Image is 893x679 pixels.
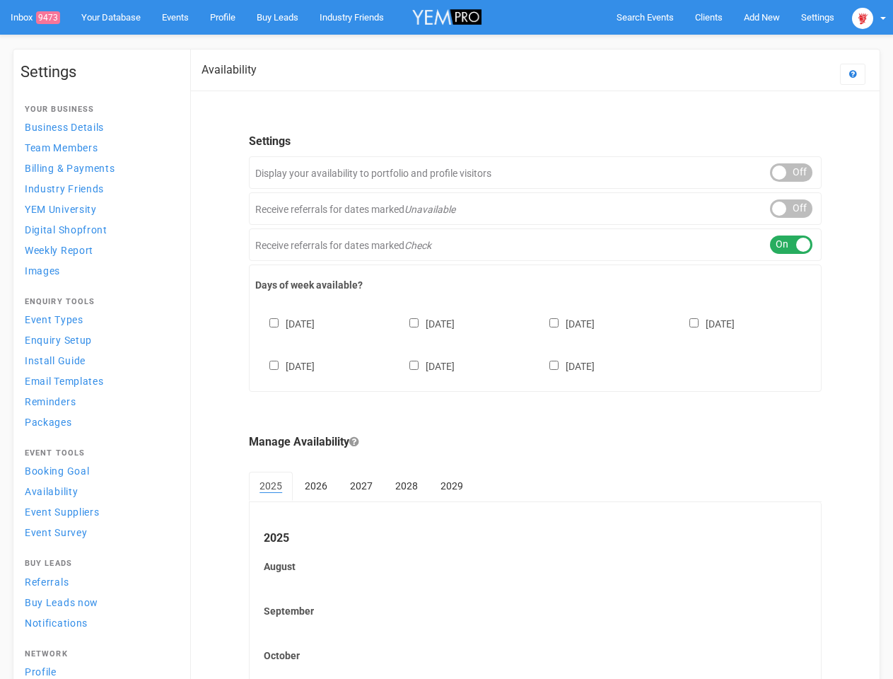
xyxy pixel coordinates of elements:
span: 9473 [36,11,60,24]
legend: 2025 [264,530,807,547]
label: October [264,649,807,663]
a: Event Suppliers [21,502,176,521]
span: Booking Goal [25,465,89,477]
label: [DATE] [255,315,315,331]
input: [DATE] [269,318,279,327]
h2: Availability [202,64,257,76]
em: Unavailable [404,204,455,215]
a: Event Types [21,310,176,329]
div: Display your availability to portfolio and profile visitors [249,156,822,189]
span: Images [25,265,60,277]
span: Add New [744,12,780,23]
a: Notifications [21,613,176,632]
a: Images [21,261,176,280]
input: [DATE] [409,318,419,327]
span: Billing & Payments [25,163,115,174]
em: Check [404,240,431,251]
span: Enquiry Setup [25,335,92,346]
a: Packages [21,412,176,431]
a: 2025 [249,472,293,501]
a: YEM University [21,199,176,219]
a: 2026 [294,472,338,500]
span: Email Templates [25,376,104,387]
span: Digital Shopfront [25,224,107,236]
h4: Event Tools [25,449,172,458]
a: 2028 [385,472,428,500]
a: Billing & Payments [21,158,176,178]
div: Receive referrals for dates marked [249,228,822,261]
a: Enquiry Setup [21,330,176,349]
span: Availability [25,486,78,497]
h4: Network [25,650,172,658]
span: YEM University [25,204,97,215]
input: [DATE] [689,318,699,327]
input: [DATE] [549,318,559,327]
label: Days of week available? [255,278,815,292]
a: Buy Leads now [21,593,176,612]
label: [DATE] [535,315,595,331]
a: Email Templates [21,371,176,390]
a: Availability [21,482,176,501]
a: Team Members [21,138,176,157]
a: Booking Goal [21,461,176,480]
label: September [264,604,807,618]
input: [DATE] [269,361,279,370]
span: Install Guide [25,355,86,366]
span: Event Suppliers [25,506,100,518]
a: Industry Friends [21,179,176,198]
a: Reminders [21,392,176,411]
a: Weekly Report [21,240,176,260]
input: [DATE] [549,361,559,370]
span: Reminders [25,396,76,407]
span: Event Survey [25,527,87,538]
label: [DATE] [675,315,735,331]
label: August [264,559,807,574]
a: Digital Shopfront [21,220,176,239]
h4: Your Business [25,105,172,114]
a: Referrals [21,572,176,591]
input: [DATE] [409,361,419,370]
legend: Manage Availability [249,434,822,451]
span: Team Members [25,142,98,153]
label: [DATE] [395,358,455,373]
label: [DATE] [395,315,455,331]
a: Event Survey [21,523,176,542]
span: Business Details [25,122,104,133]
h4: Enquiry Tools [25,298,172,306]
span: Notifications [25,617,88,629]
span: Clients [695,12,723,23]
a: Install Guide [21,351,176,370]
label: [DATE] [535,358,595,373]
a: 2027 [339,472,383,500]
legend: Settings [249,134,822,150]
span: Search Events [617,12,674,23]
img: open-uri20250107-2-1pbi2ie [852,8,873,29]
a: Business Details [21,117,176,137]
span: Event Types [25,314,83,325]
h4: Buy Leads [25,559,172,568]
span: Weekly Report [25,245,93,256]
h1: Settings [21,64,176,81]
label: [DATE] [255,358,315,373]
div: Receive referrals for dates marked [249,192,822,225]
span: Packages [25,417,72,428]
a: 2029 [430,472,474,500]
